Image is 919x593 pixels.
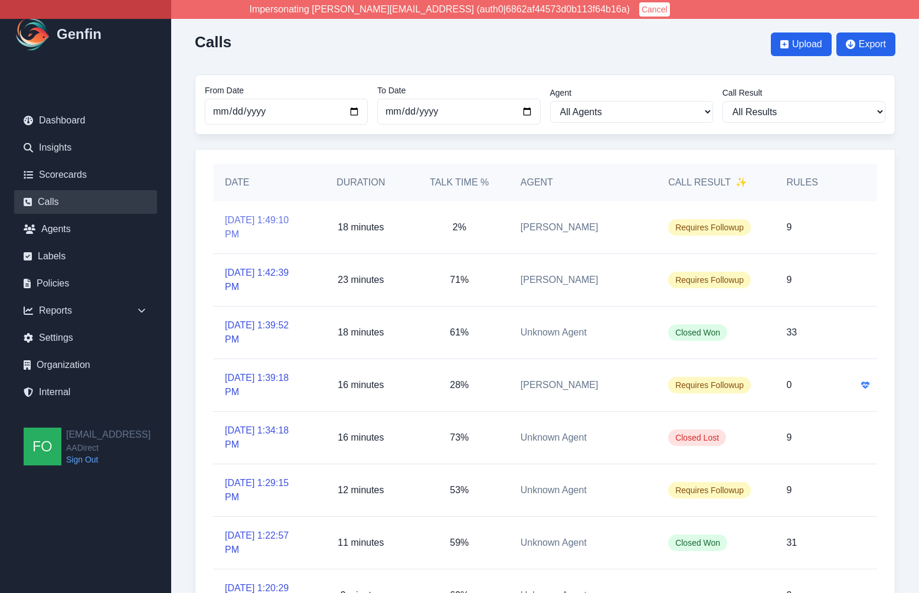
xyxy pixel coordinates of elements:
p: 9 [786,273,792,287]
a: [DATE] 1:29:15 PM [225,476,300,504]
a: [DATE] 1:39:52 PM [225,318,300,347]
button: Cancel [639,2,670,17]
a: Sign Out [66,454,151,465]
a: Unknown Agent [521,536,587,550]
a: [DATE] 1:39:18 PM [225,371,300,399]
a: Insights [14,136,157,159]
span: Upload [792,37,822,51]
p: 0 [786,378,792,392]
a: [PERSON_NAME] [521,220,599,234]
p: 31 [786,536,797,550]
div: Reports [14,299,157,322]
img: Logo [14,15,52,53]
a: Unknown Agent [521,483,587,497]
span: Requires Followup [668,219,751,236]
p: 9 [786,431,792,445]
span: Requires Followup [668,272,751,288]
h2: Calls [195,33,231,51]
a: [DATE] 1:34:18 PM [225,423,300,452]
span: ✨ [735,175,747,190]
a: Labels [14,245,157,268]
p: 12 minutes [338,483,384,497]
a: [DATE] 1:49:10 PM [225,213,300,242]
p: 16 minutes [338,378,384,392]
p: 28% [450,378,469,392]
a: Internal [14,380,157,404]
label: To Date [377,84,540,96]
a: [PERSON_NAME] [521,378,599,392]
h5: Call Result [668,175,747,190]
p: 59% [450,536,469,550]
label: Agent [550,87,713,99]
a: Settings [14,326,157,350]
h5: Talk Time % [422,175,497,190]
label: From Date [205,84,368,96]
span: Closed Lost [668,429,726,446]
span: Requires Followup [668,482,751,498]
span: AADirect [66,442,151,454]
label: Call Result [722,87,885,99]
p: 9 [786,220,792,234]
span: Closed Won [668,324,727,341]
a: [PERSON_NAME] [521,273,599,287]
p: 73% [450,431,469,445]
p: 61% [450,325,469,340]
span: Requires Followup [668,377,751,393]
p: 33 [786,325,797,340]
a: Unknown Agent [521,325,587,340]
p: 11 minutes [338,536,384,550]
h5: Date [225,175,300,190]
p: 16 minutes [338,431,384,445]
a: Scorecards [14,163,157,187]
p: 2% [453,220,466,234]
a: Unknown Agent [521,431,587,445]
p: 18 minutes [338,220,384,234]
p: 23 minutes [338,273,384,287]
h5: Agent [521,175,553,190]
h5: Rules [786,175,817,190]
h2: [EMAIL_ADDRESS] [66,428,151,442]
p: 71% [450,273,469,287]
img: founders@genfin.ai [24,428,61,465]
p: 53% [450,483,469,497]
a: Policies [14,272,157,295]
a: Organization [14,353,157,377]
button: Upload [771,32,832,56]
a: Calls [14,190,157,214]
a: [DATE] 1:22:57 PM [225,529,300,557]
a: [DATE] 1:42:39 PM [225,266,300,294]
span: Export [859,37,886,51]
p: 18 minutes [338,325,384,340]
button: Export [836,32,895,56]
h1: Genfin [57,25,102,44]
p: 9 [786,483,792,497]
a: Agents [14,217,157,241]
span: Closed Won [668,535,727,551]
h5: Duration [323,175,398,190]
a: Dashboard [14,109,157,132]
